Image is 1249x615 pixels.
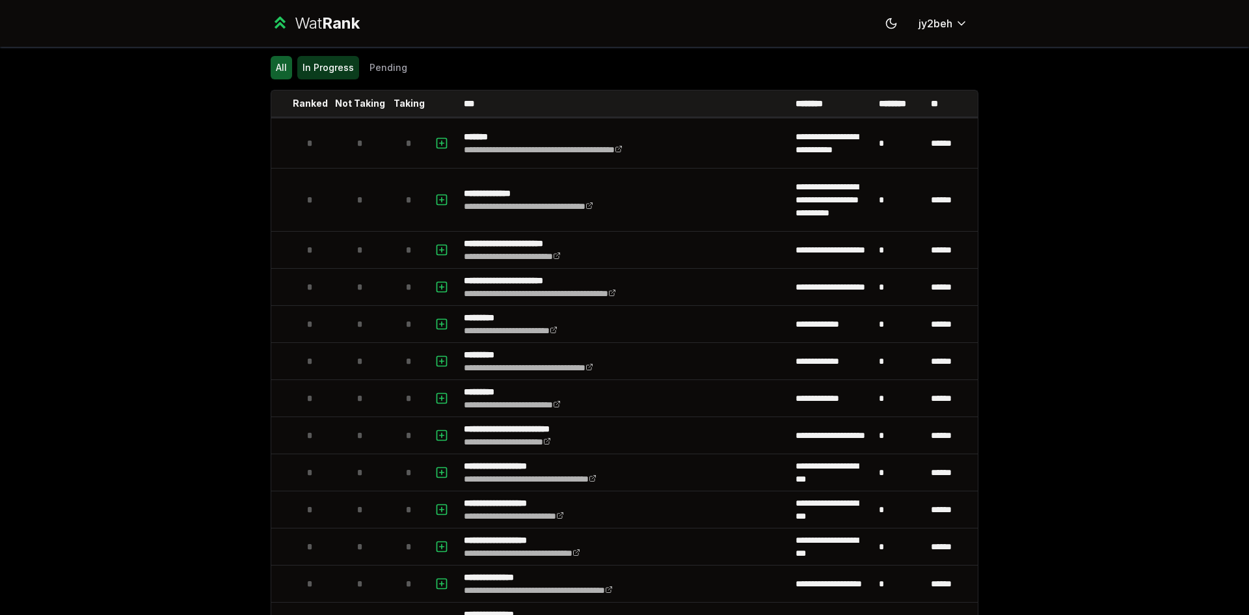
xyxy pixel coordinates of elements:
span: jy2beh [919,16,952,31]
button: jy2beh [908,12,978,35]
button: All [271,56,292,79]
p: Ranked [293,97,328,110]
div: Wat [295,13,360,34]
button: In Progress [297,56,359,79]
button: Pending [364,56,412,79]
p: Taking [394,97,425,110]
p: Not Taking [335,97,385,110]
a: WatRank [271,13,360,34]
span: Rank [322,14,360,33]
